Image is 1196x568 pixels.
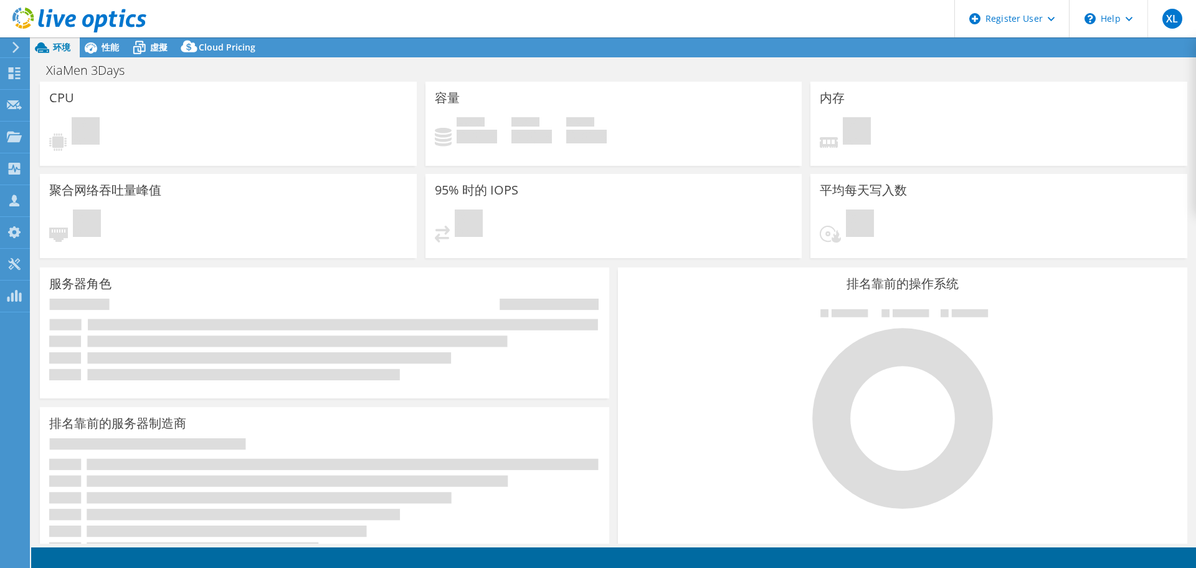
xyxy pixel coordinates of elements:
span: Cloud Pricing [199,41,255,53]
h1: XiaMen 3Days [40,64,144,77]
h3: 95% 时的 IOPS [435,183,518,197]
span: 性能 [102,41,119,53]
span: 挂起 [846,209,874,240]
span: 虛擬 [150,41,168,53]
h3: 内存 [820,91,845,105]
span: 总量 [566,117,594,130]
h3: 服务器角色 [49,277,112,291]
span: 已使用 [457,117,485,130]
span: XL [1162,9,1182,29]
h3: 容量 [435,91,460,105]
svg: \n [1084,13,1096,24]
span: 挂起 [843,117,871,148]
span: 挂起 [72,117,100,148]
h3: 排名靠前的操作系统 [627,277,1178,291]
h4: 0 GiB [566,130,607,143]
span: 环境 [53,41,70,53]
h3: 排名靠前的服务器制造商 [49,416,186,430]
h3: 聚合网络吞吐量峰值 [49,183,161,197]
h3: 平均每天写入数 [820,183,907,197]
h3: CPU [49,91,74,105]
h4: 0 GiB [511,130,552,143]
h4: 0 GiB [457,130,497,143]
span: 可用 [511,117,539,130]
span: 挂起 [455,209,483,240]
span: 挂起 [73,209,101,240]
